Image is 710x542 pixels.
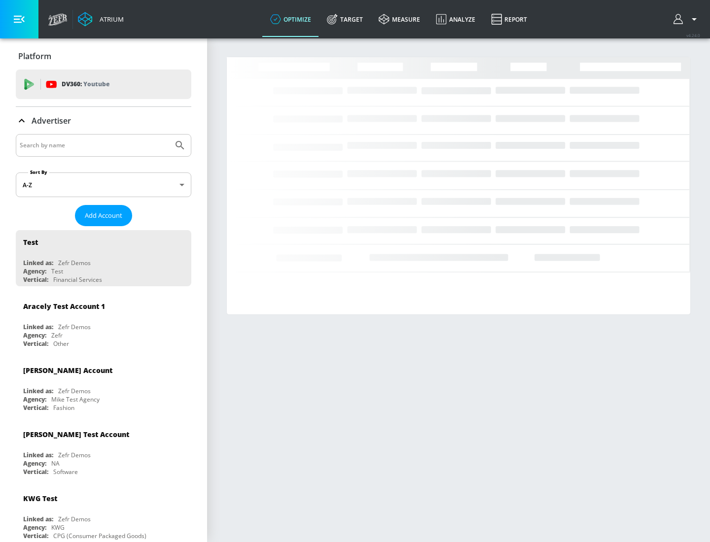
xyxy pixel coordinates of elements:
div: Vertical: [23,532,48,540]
a: optimize [262,1,319,37]
p: Advertiser [32,115,71,126]
div: Aracely Test Account 1 [23,302,105,311]
div: CPG (Consumer Packaged Goods) [53,532,146,540]
button: Add Account [75,205,132,226]
div: Atrium [96,15,124,24]
a: Report [483,1,535,37]
div: DV360: Youtube [16,69,191,99]
span: v 4.24.0 [686,33,700,38]
div: Zefr [51,331,63,339]
div: [PERSON_NAME] Account [23,366,112,375]
div: [PERSON_NAME] Test AccountLinked as:Zefr DemosAgency:NAVertical:Software [16,422,191,478]
div: Fashion [53,404,74,412]
span: Add Account [85,210,122,221]
div: Linked as: [23,323,53,331]
div: Vertical: [23,339,48,348]
div: Test [23,237,38,247]
div: [PERSON_NAME] Test Account [23,430,129,439]
div: Financial Services [53,275,102,284]
div: Aracely Test Account 1Linked as:Zefr DemosAgency:ZefrVertical:Other [16,294,191,350]
div: Agency: [23,267,46,275]
div: Linked as: [23,259,53,267]
div: Agency: [23,523,46,532]
div: Vertical: [23,275,48,284]
div: Agency: [23,331,46,339]
input: Search by name [20,139,169,152]
a: Target [319,1,371,37]
a: Atrium [78,12,124,27]
p: Youtube [83,79,109,89]
div: Advertiser [16,107,191,135]
p: Platform [18,51,51,62]
div: Vertical: [23,468,48,476]
div: Zefr Demos [58,259,91,267]
div: KWG Test [23,494,57,503]
div: KWG [51,523,65,532]
div: Zefr Demos [58,515,91,523]
div: Agency: [23,459,46,468]
div: TestLinked as:Zefr DemosAgency:TestVertical:Financial Services [16,230,191,286]
div: NA [51,459,60,468]
a: Analyze [428,1,483,37]
label: Sort By [28,169,49,175]
div: Linked as: [23,387,53,395]
p: DV360: [62,79,109,90]
div: Vertical: [23,404,48,412]
div: Zefr Demos [58,451,91,459]
a: measure [371,1,428,37]
div: Zefr Demos [58,323,91,331]
div: Linked as: [23,515,53,523]
div: Platform [16,42,191,70]
div: Other [53,339,69,348]
div: Agency: [23,395,46,404]
div: A-Z [16,172,191,197]
div: Mike Test Agency [51,395,100,404]
div: Software [53,468,78,476]
div: Linked as: [23,451,53,459]
div: [PERSON_NAME] AccountLinked as:Zefr DemosAgency:Mike Test AgencyVertical:Fashion [16,358,191,414]
div: Test [51,267,63,275]
div: Zefr Demos [58,387,91,395]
